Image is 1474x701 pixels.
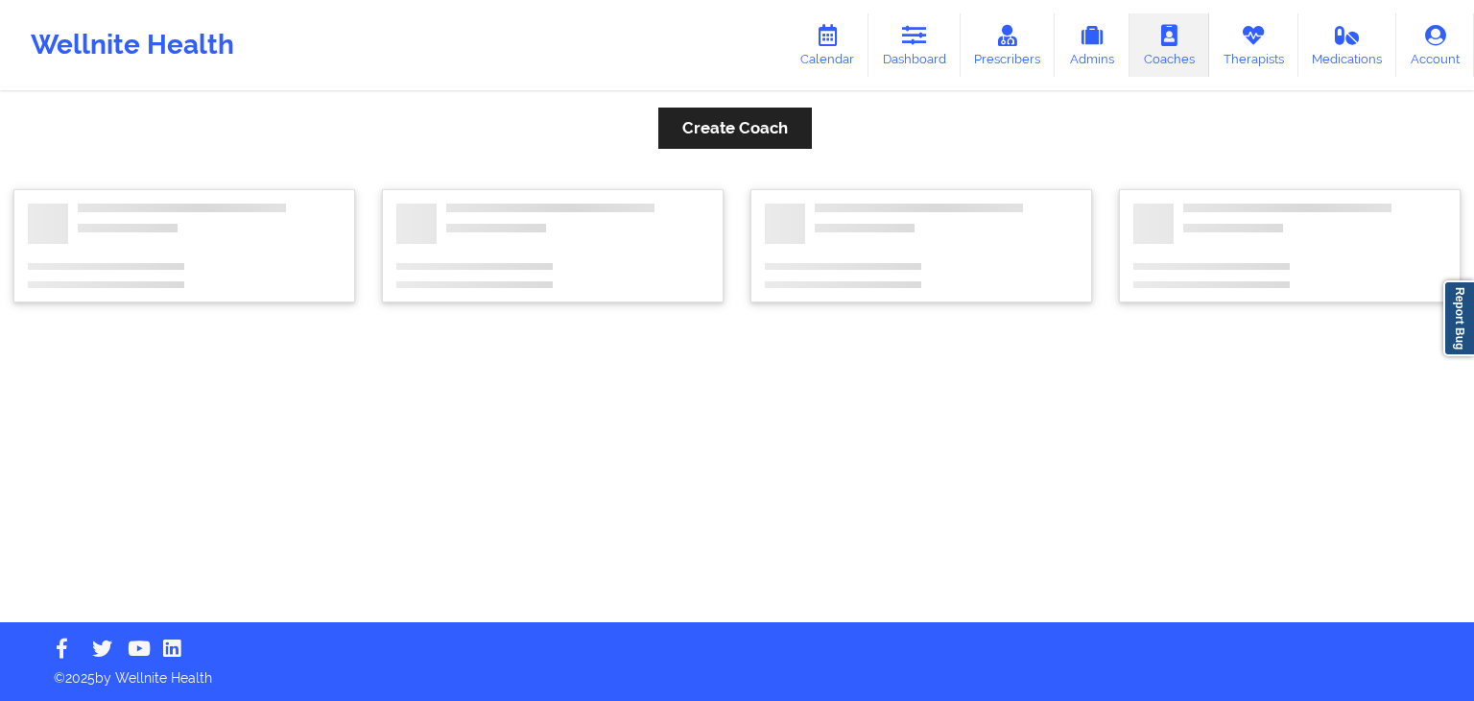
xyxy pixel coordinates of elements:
a: Medications [1298,13,1397,77]
button: Create Coach [658,108,812,149]
a: Calendar [786,13,868,77]
a: Therapists [1209,13,1298,77]
p: © 2025 by Wellnite Health [40,655,1434,688]
a: Prescribers [961,13,1056,77]
a: Admins [1055,13,1129,77]
a: Coaches [1129,13,1209,77]
a: Report Bug [1443,280,1474,356]
a: Account [1396,13,1474,77]
a: Dashboard [868,13,961,77]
